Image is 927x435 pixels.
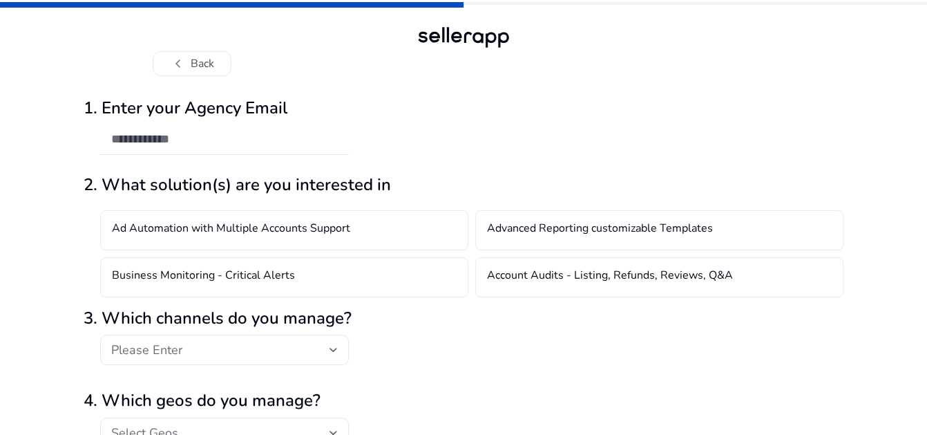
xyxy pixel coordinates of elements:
[84,98,843,118] h2: 1. Enter your Agency Email
[84,308,843,328] h2: 3. Which channels do you manage?
[84,175,843,195] h2: 2. What solution(s) are you interested in
[111,342,182,358] span: Please Enter
[487,222,713,239] h4: Advanced Reporting customizable Templates
[112,222,350,239] h4: Ad Automation with Multiple Accounts Support
[170,55,187,72] span: chevron_left
[112,269,295,286] h4: Business Monitoring - Critical Alerts
[84,391,843,411] h2: 4. Which geos do you manage?
[487,269,733,286] h4: Account Audits - Listing, Refunds, Reviews, Q&A
[153,51,231,76] button: chevron_leftBack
